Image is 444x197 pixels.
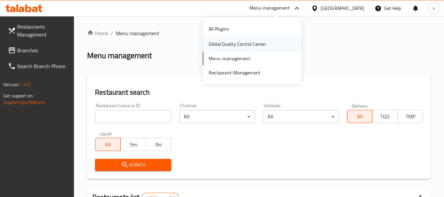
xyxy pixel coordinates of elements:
a: Support.OpsPlatform [3,98,45,107]
h2: Menu management [87,50,152,61]
input: Search for restaurant name or ID.. [95,110,171,123]
button: TMP [397,110,423,123]
a: Search Branch Phone [3,58,74,74]
nav: breadcrumb [87,29,431,37]
button: No [146,138,171,151]
div: Menu-management [249,4,290,12]
a: Branches [3,42,74,58]
span: Search Branch Phone [17,62,69,70]
div: Restaurant-Management [209,69,260,76]
h2: Restaurant search [95,87,423,97]
label: Upsell [100,131,112,136]
button: Yes [120,138,146,151]
span: No [149,140,169,149]
a: Home [87,29,108,37]
span: s [433,5,435,12]
div: All Plugins [209,25,229,33]
span: TMP [400,112,420,121]
a: Restaurants Management [3,19,74,42]
button: All [95,138,121,151]
span: All [350,112,370,121]
label: Delivery [352,103,368,108]
div: [GEOGRAPHIC_DATA] [321,5,364,12]
span: Version: [3,80,19,89]
span: Search [100,161,166,169]
button: TGO [372,110,398,123]
span: All [98,140,118,149]
div: Global Quality Control Center [209,40,266,48]
span: TGO [375,112,395,121]
span: Branches [17,46,69,54]
div: All [263,110,339,123]
li: / [111,29,113,37]
span: Menu management [116,29,159,37]
div: All [179,110,255,123]
span: Yes [123,140,143,149]
button: Search [95,159,171,171]
span: Restaurants Management [17,23,69,38]
button: All [347,110,373,123]
span: 1.0.0 [20,80,31,89]
span: Get support on: [3,91,34,100]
